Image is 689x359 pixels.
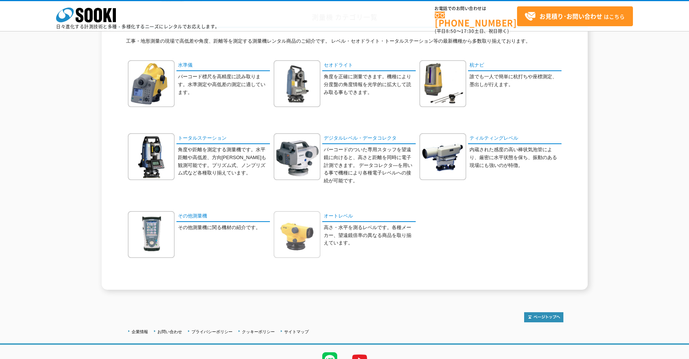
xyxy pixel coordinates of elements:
[419,60,466,107] img: 杭ナビ
[176,60,270,71] a: 水準儀
[176,211,270,222] a: その他測量機
[128,60,175,107] img: 水準儀
[128,133,175,180] img: トータルステーション
[435,12,517,27] a: [PHONE_NUMBER]
[126,37,563,49] p: 工事・地形測量の現場で高低差や角度、距離等を測定する測量機レンタル商品のご紹介です。 レベル・セオドライト・トータルステーション等の最新機種から多数取り揃えております。
[274,133,320,180] img: デジタルレベル・データコレクタ
[524,312,563,322] img: トップページへ
[322,133,416,144] a: デジタルレベル・データコレクタ
[435,28,509,34] span: (平日 ～ 土日、祝日除く)
[470,146,562,169] p: 内蔵された感度の高い棒状気泡管により、厳密に水平状態を保ち、振動のある現場にも強いのが特徴。
[539,12,602,21] strong: お見積り･お問い合わせ
[324,73,416,96] p: 角度を正確に測量できます。機種により分度盤の角度情報を光学的に拡大して読み取る事もできます。
[446,28,456,34] span: 8:50
[419,133,466,180] img: ティルティングレベル
[176,133,270,144] a: トータルステーション
[517,6,633,26] a: お見積り･お問い合わせはこちら
[128,211,175,258] img: その他測量機
[284,329,309,334] a: サイトマップ
[525,11,625,22] span: はこちら
[461,28,474,34] span: 17:30
[178,73,270,96] p: バーコード標尺を高精度に読み取ります。水準測定や高低差の測定に適しています。
[435,6,517,11] span: お電話でのお問い合わせは
[470,73,562,89] p: 誰でも一人で簡単に杭打ちや座標測定、墨出しが行えます。
[132,329,148,334] a: 企業情報
[178,224,270,232] p: その他測量機に関る機材の紹介です。
[191,329,233,334] a: プライバシーポリシー
[322,211,416,222] a: オートレベル
[322,60,416,71] a: セオドライト
[274,211,320,258] img: オートレベル
[157,329,182,334] a: お問い合わせ
[56,24,220,29] p: 日々進化する計測技術と多種・多様化するニーズにレンタルでお応えします。
[324,146,416,185] p: バーコードのついた専用スタッフを望遠鏡に向けると、高さと距離を同時に電子計測できます。 データコレクタ―を用いる事で機種により各種電子レベルへの接続が可能です。
[468,60,562,71] a: 杭ナビ
[178,146,270,177] p: 角度や距離を測定する測量機です。水平距離や高低差、方向[PERSON_NAME]も観測可能です。プリズム式、ノンプリズム式など各種取り揃えています。
[468,133,562,144] a: ティルティングレベル
[324,224,416,247] p: 高さ・水平を測るレベルです。各種メーカー、望遠鏡倍率の異なる商品を取り揃えています。
[242,329,275,334] a: クッキーポリシー
[274,60,320,107] img: セオドライト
